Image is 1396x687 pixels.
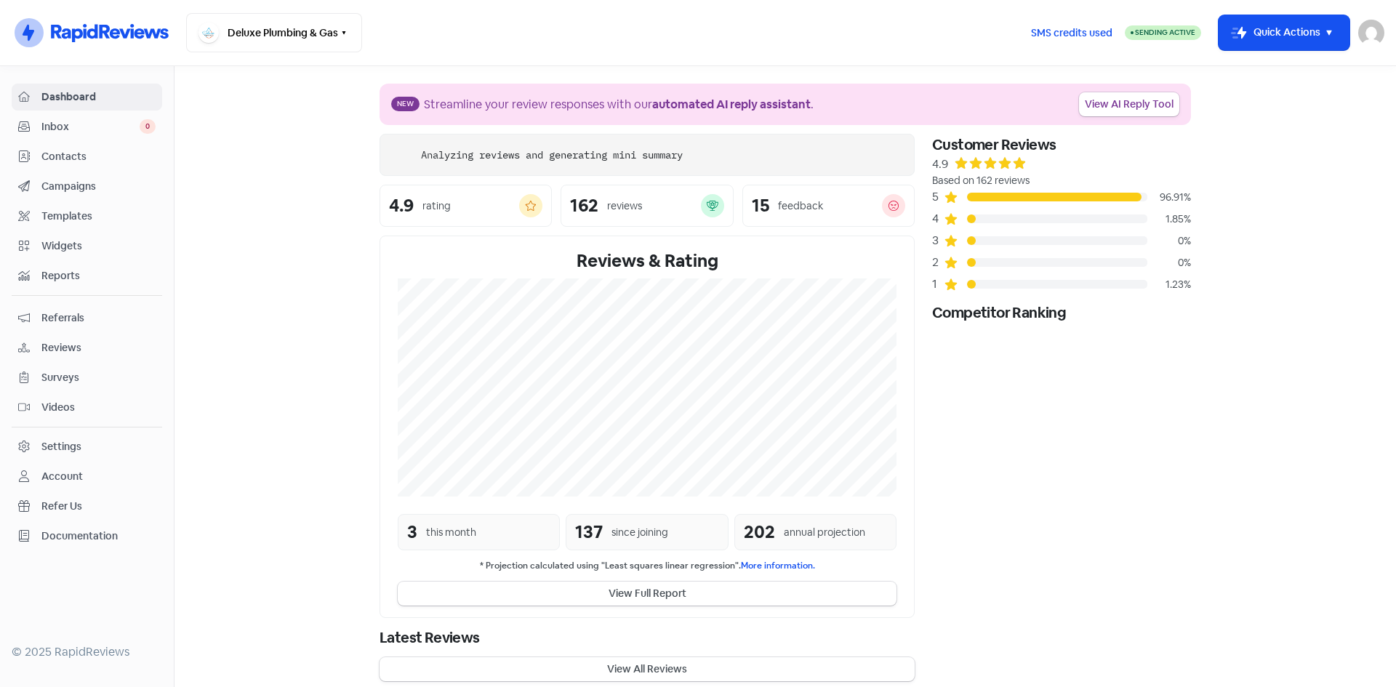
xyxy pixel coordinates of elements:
a: View AI Reply Tool [1079,92,1179,116]
div: Customer Reviews [932,134,1191,156]
span: Videos [41,400,156,415]
div: rating [422,198,451,214]
div: Account [41,469,83,484]
button: Deluxe Plumbing & Gas [186,13,362,52]
a: SMS credits used [1019,24,1125,39]
button: View All Reviews [380,657,915,681]
b: automated AI reply assistant [652,97,811,112]
div: feedback [778,198,823,214]
span: New [391,97,420,111]
a: 15feedback [742,185,915,227]
div: 1 [932,276,944,293]
div: Reviews & Rating [398,248,896,274]
a: Contacts [12,143,162,170]
a: Templates [12,203,162,230]
a: Campaigns [12,173,162,200]
div: 137 [575,519,603,545]
button: View Full Report [398,582,896,606]
a: Videos [12,394,162,421]
span: 0 [140,119,156,134]
div: Settings [41,439,81,454]
div: Competitor Ranking [932,302,1191,324]
div: 15 [752,197,769,214]
div: Based on 162 reviews [932,173,1191,188]
button: Quick Actions [1219,15,1349,50]
div: 162 [570,197,598,214]
a: Account [12,463,162,490]
a: Documentation [12,523,162,550]
div: 0% [1147,255,1191,270]
span: Campaigns [41,179,156,194]
div: reviews [607,198,642,214]
div: 1.85% [1147,212,1191,227]
a: 162reviews [561,185,733,227]
a: Refer Us [12,493,162,520]
span: Inbox [41,119,140,134]
span: SMS credits used [1031,25,1112,41]
div: Streamline your review responses with our . [424,96,814,113]
div: 4.9 [932,156,948,173]
div: 5 [932,188,944,206]
span: Reviews [41,340,156,355]
div: 96.91% [1147,190,1191,205]
span: Documentation [41,529,156,544]
div: Analyzing reviews and generating mini summary [421,148,683,163]
span: Surveys [41,370,156,385]
span: Sending Active [1135,28,1195,37]
div: this month [426,525,476,540]
div: Latest Reviews [380,627,915,648]
div: © 2025 RapidReviews [12,643,162,661]
a: More information. [741,560,815,571]
div: 4.9 [389,197,414,214]
a: 4.9rating [380,185,552,227]
div: 0% [1147,233,1191,249]
div: 202 [744,519,775,545]
a: Sending Active [1125,24,1201,41]
div: 1.23% [1147,277,1191,292]
div: 2 [932,254,944,271]
span: Dashboard [41,89,156,105]
a: Inbox 0 [12,113,162,140]
span: Reports [41,268,156,284]
div: 3 [407,519,417,545]
span: Contacts [41,149,156,164]
div: 3 [932,232,944,249]
span: Widgets [41,238,156,254]
div: annual projection [784,525,865,540]
div: since joining [611,525,668,540]
a: Reviews [12,334,162,361]
span: Templates [41,209,156,224]
img: User [1358,20,1384,46]
div: 4 [932,210,944,228]
span: Refer Us [41,499,156,514]
a: Reports [12,262,162,289]
a: Dashboard [12,84,162,111]
a: Settings [12,433,162,460]
small: * Projection calculated using "Least squares linear regression". [398,559,896,573]
span: Referrals [41,310,156,326]
a: Surveys [12,364,162,391]
a: Referrals [12,305,162,332]
a: Widgets [12,233,162,260]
